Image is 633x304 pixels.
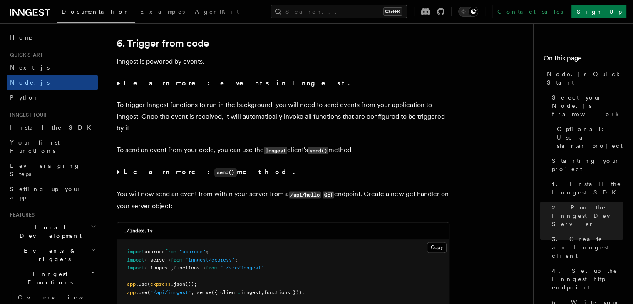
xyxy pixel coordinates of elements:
[57,2,135,23] a: Documentation
[458,7,478,17] button: Toggle dark mode
[127,289,136,295] span: app
[264,147,287,154] code: Inngest
[117,188,449,212] p: You will now send an event from within your server from a endpoint. Create a new get handler on y...
[165,249,176,254] span: from
[171,265,174,271] span: ,
[549,200,623,232] a: 2. Run the Inngest Dev Server
[7,112,47,118] span: Inngest tour
[150,289,191,295] span: "/api/inngest"
[10,94,40,101] span: Python
[241,289,261,295] span: inngest
[10,162,80,177] span: Leveraging Steps
[549,263,623,295] a: 4. Set up the Inngest http endpoint
[264,289,305,295] span: functions }));
[10,33,33,42] span: Home
[191,289,194,295] span: ,
[127,249,144,254] span: import
[124,168,296,176] strong: Learn more: method.
[179,249,206,254] span: "express"
[144,257,171,263] span: { serve }
[197,289,211,295] span: serve
[171,257,182,263] span: from
[140,8,185,15] span: Examples
[383,7,402,16] kbd: Ctrl+K
[427,242,447,253] button: Copy
[308,147,328,154] code: send()
[10,79,50,86] span: Node.js
[147,289,150,295] span: (
[238,289,241,295] span: :
[549,232,623,263] a: 3. Create an Inngest client
[62,8,130,15] span: Documentation
[7,158,98,182] a: Leveraging Steps
[7,60,98,75] a: Next.js
[554,122,623,153] a: Optional: Use a starter project
[7,30,98,45] a: Home
[549,90,623,122] a: Select your Node.js framework
[7,135,98,158] a: Your first Functions
[552,157,623,173] span: Starting your project
[117,37,209,49] a: 6. Trigger from code
[571,5,626,18] a: Sign Up
[174,265,206,271] span: functions }
[18,294,104,301] span: Overview
[211,289,238,295] span: ({ client
[7,75,98,90] a: Node.js
[144,249,165,254] span: express
[549,177,623,200] a: 1. Install the Inngest SDK
[492,5,568,18] a: Contact sales
[171,281,185,287] span: .json
[117,166,449,178] summary: Learn more:send()method.
[7,247,91,263] span: Events & Triggers
[7,52,43,58] span: Quick start
[127,265,144,271] span: import
[136,281,147,287] span: .use
[135,2,190,22] a: Examples
[117,77,449,89] summary: Learn more: events in Inngest.
[235,257,238,263] span: ;
[144,265,171,271] span: { inngest
[127,257,144,263] span: import
[117,56,449,67] p: Inngest is powered by events.
[7,223,91,240] span: Local Development
[7,220,98,243] button: Local Development
[7,270,90,287] span: Inngest Functions
[10,64,50,71] span: Next.js
[7,120,98,135] a: Install the SDK
[195,8,239,15] span: AgentKit
[124,79,351,87] strong: Learn more: events in Inngest.
[549,153,623,177] a: Starting your project
[147,281,150,287] span: (
[206,265,217,271] span: from
[552,267,623,292] span: 4. Set up the Inngest http endpoint
[10,186,82,201] span: Setting up your app
[124,228,153,234] code: ./index.ts
[552,93,623,118] span: Select your Node.js framework
[136,289,147,295] span: .use
[220,265,264,271] span: "./src/inngest"
[150,281,171,287] span: express
[552,180,623,197] span: 1. Install the Inngest SDK
[271,5,407,18] button: Search...Ctrl+K
[10,124,96,131] span: Install the SDK
[544,53,623,67] h4: On this page
[7,243,98,267] button: Events & Triggers
[552,203,623,228] span: 2. Run the Inngest Dev Server
[7,182,98,205] a: Setting up your app
[185,281,197,287] span: ());
[117,99,449,134] p: To trigger Inngest functions to run in the background, you will need to send events from your app...
[289,191,321,198] code: /api/hello
[190,2,244,22] a: AgentKit
[206,249,209,254] span: ;
[557,125,623,150] span: Optional: Use a starter project
[214,168,237,177] code: send()
[544,67,623,90] a: Node.js Quick Start
[323,191,334,198] code: GET
[185,257,235,263] span: "inngest/express"
[127,281,136,287] span: app
[547,70,623,87] span: Node.js Quick Start
[117,144,449,156] p: To send an event from your code, you can use the client's method.
[552,235,623,260] span: 3. Create an Inngest client
[261,289,264,295] span: ,
[10,139,60,154] span: Your first Functions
